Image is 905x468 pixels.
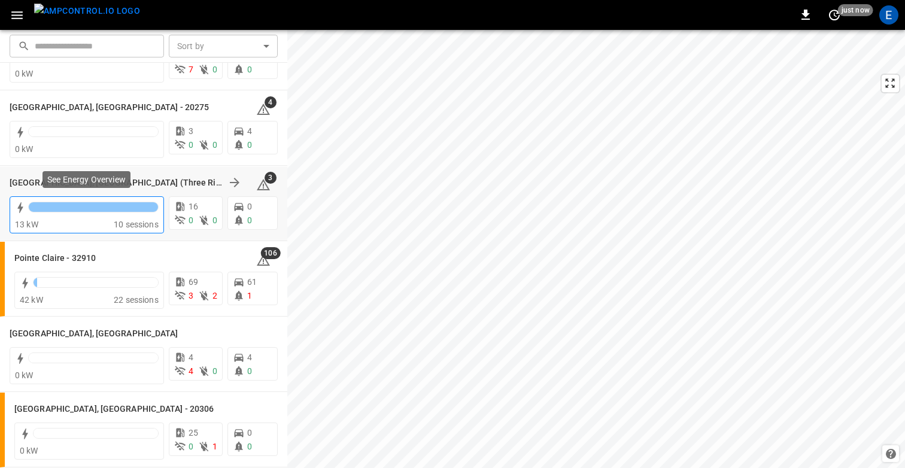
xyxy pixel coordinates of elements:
h6: Providence, RI [10,327,178,341]
span: 10 sessions [114,220,159,229]
span: just now [838,4,873,16]
span: 16 [189,202,198,211]
span: 4 [247,126,252,136]
span: 69 [189,277,198,287]
span: 0 [247,140,252,150]
span: 0 [247,366,252,376]
span: 2 [212,291,217,300]
span: 61 [247,277,257,287]
h6: Pittsburgh, PA (Three Rivers) [10,177,225,190]
h6: Pointe Claire - 32910 [14,252,96,265]
span: 0 [212,366,217,376]
span: 42 kW [20,295,43,305]
span: 0 [212,215,217,225]
span: 0 [247,215,252,225]
span: 0 [247,428,252,437]
p: See Energy Overview [47,174,126,186]
img: ampcontrol.io logo [34,4,140,19]
span: 0 kW [20,446,38,455]
span: 0 [189,215,193,225]
span: 0 [212,140,217,150]
span: 4 [189,366,193,376]
span: 4 [265,96,277,108]
span: 0 [247,65,252,74]
span: 25 [189,428,198,437]
span: 106 [260,247,280,259]
span: 13 kW [15,220,38,229]
span: 1 [212,442,217,451]
span: 0 [247,202,252,211]
span: 0 kW [15,144,34,154]
span: 3 [265,172,277,184]
span: 1 [247,291,252,300]
span: 0 [189,140,193,150]
span: 0 [212,65,217,74]
span: 0 [189,442,193,451]
h6: Richmond, CA - 20306 [14,403,214,416]
span: 4 [189,352,193,362]
span: 3 [189,291,193,300]
span: 0 kW [15,370,34,380]
span: 0 [247,442,252,451]
h6: Parkville, MO - 20275 [10,101,209,114]
span: 3 [189,126,193,136]
span: 4 [247,352,252,362]
div: profile-icon [879,5,898,25]
span: 7 [189,65,193,74]
span: 0 kW [15,69,34,78]
button: set refresh interval [825,5,844,25]
canvas: Map [287,30,905,468]
span: 22 sessions [114,295,159,305]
